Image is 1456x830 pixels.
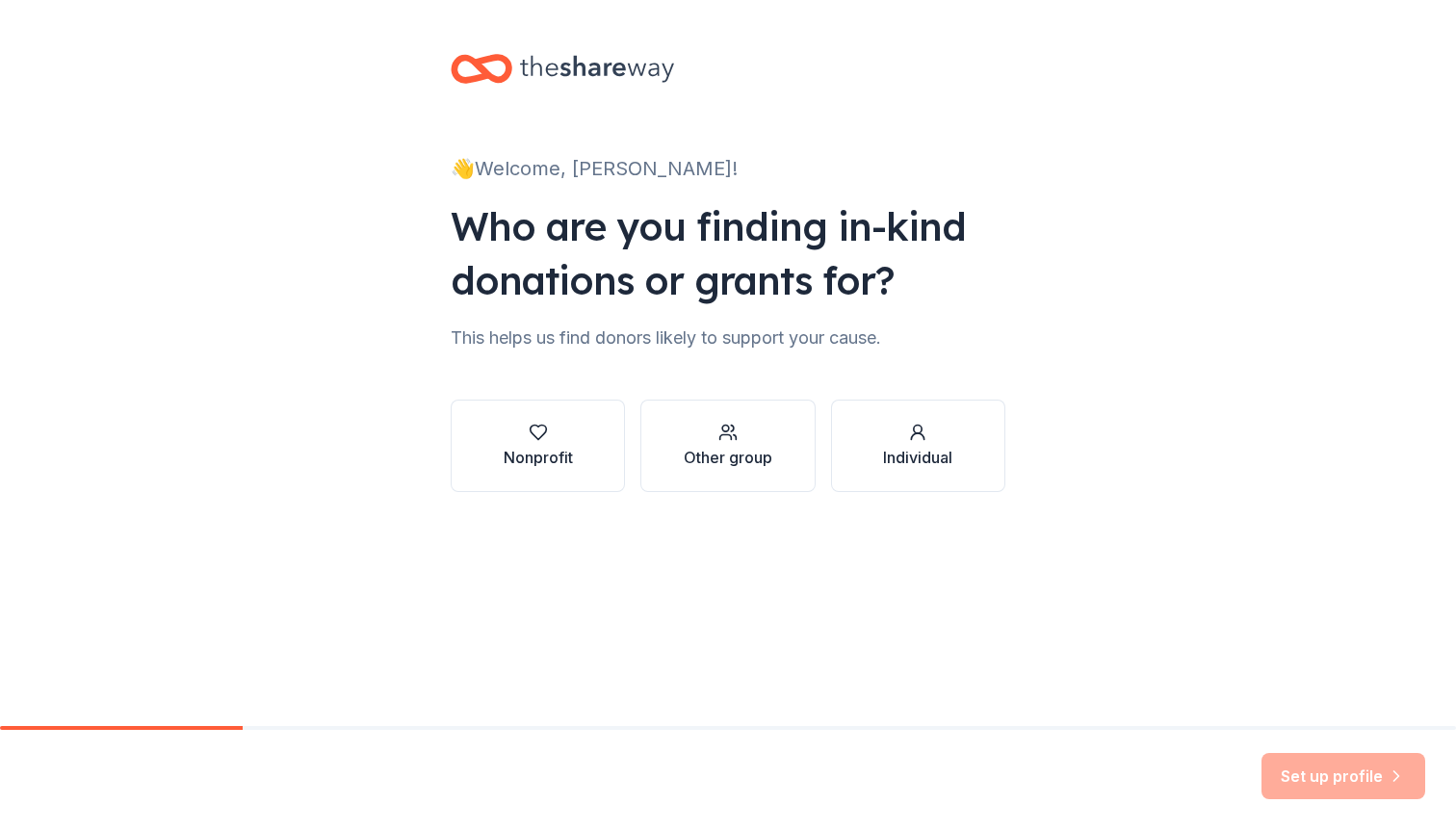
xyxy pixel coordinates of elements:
div: Nonprofit [504,446,573,469]
div: Who are you finding in-kind donations or grants for? [451,199,1005,307]
button: Nonprofit [451,400,625,492]
button: Individual [831,400,1005,492]
button: Other group [640,400,815,492]
div: 👋 Welcome, [PERSON_NAME]! [451,153,1005,184]
div: Individual [883,446,952,469]
div: This helps us find donors likely to support your cause. [451,323,1005,353]
div: Other group [684,446,772,469]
